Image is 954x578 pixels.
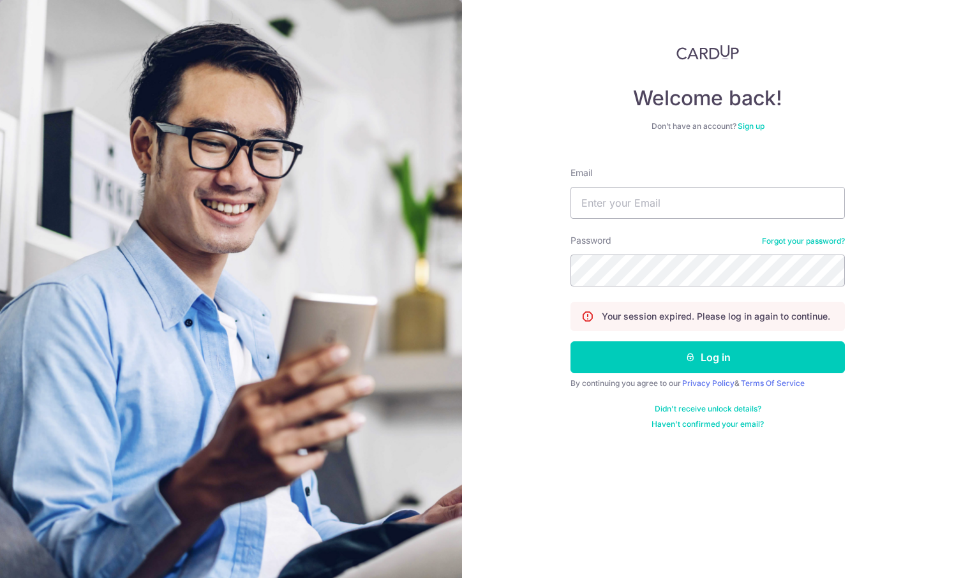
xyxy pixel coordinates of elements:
input: Enter your Email [570,187,845,219]
h4: Welcome back! [570,85,845,111]
img: CardUp Logo [676,45,739,60]
p: Your session expired. Please log in again to continue. [602,310,830,323]
a: Forgot your password? [762,236,845,246]
button: Log in [570,341,845,373]
div: By continuing you agree to our & [570,378,845,389]
a: Haven't confirmed your email? [652,419,764,429]
a: Privacy Policy [682,378,734,388]
div: Don’t have an account? [570,121,845,131]
a: Didn't receive unlock details? [655,404,761,414]
label: Password [570,234,611,247]
a: Terms Of Service [741,378,805,388]
a: Sign up [738,121,764,131]
label: Email [570,167,592,179]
